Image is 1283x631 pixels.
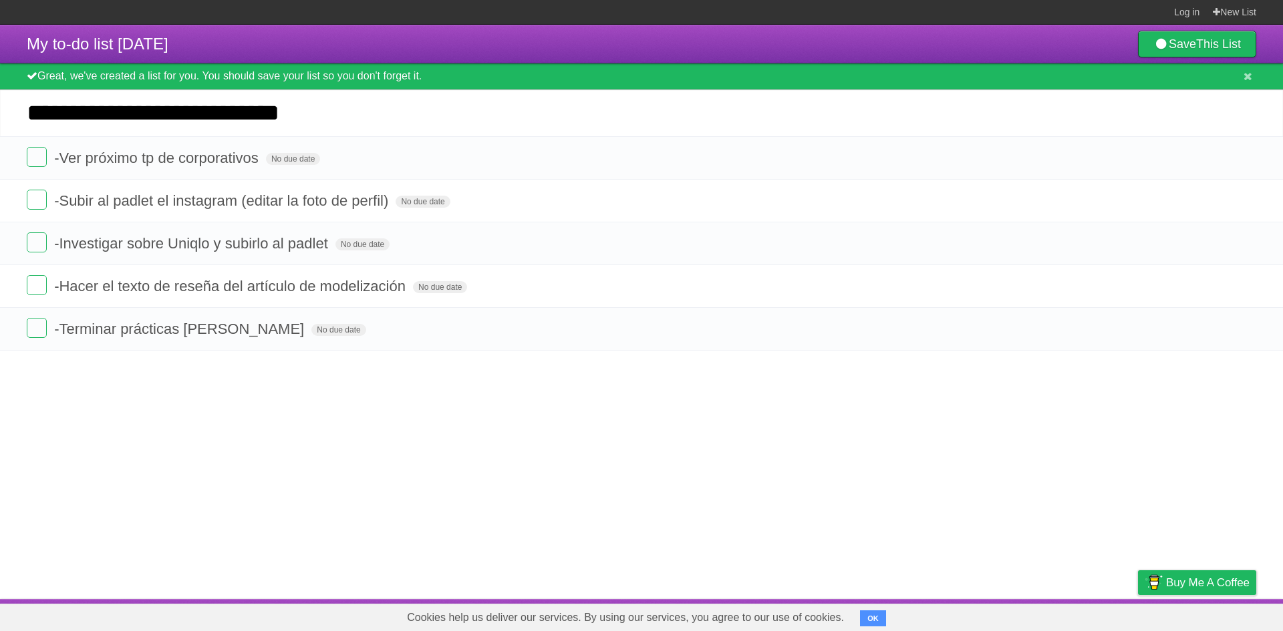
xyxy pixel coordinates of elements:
label: Done [27,275,47,295]
a: SaveThis List [1138,31,1256,57]
span: Cookies help us deliver our services. By using our services, you agree to our use of cookies. [394,604,857,631]
a: About [960,602,988,628]
label: Done [27,147,47,167]
span: My to-do list [DATE] [27,35,168,53]
span: -Hacer el texto de reseña del artículo de modelización [54,278,409,294]
label: Done [27,318,47,338]
span: -Investigar sobre Uniqlo y subirlo al padlet [54,235,331,252]
b: This List [1196,37,1241,51]
a: Buy me a coffee [1138,570,1256,595]
a: Terms [1075,602,1105,628]
span: No due date [413,281,467,293]
a: Developers [1004,602,1058,628]
span: -Terminar prácticas [PERSON_NAME] [54,321,307,337]
a: Suggest a feature [1172,602,1256,628]
span: -Ver próximo tp de corporativos [54,150,262,166]
span: No due date [335,238,390,250]
a: Privacy [1121,602,1155,628]
span: Buy me a coffee [1166,571,1250,594]
span: No due date [311,324,366,336]
span: No due date [266,153,320,165]
span: -Subir al padlet el instagram (editar la foto de perfil) [54,192,392,209]
button: OK [860,610,886,626]
span: No due date [396,196,450,208]
img: Buy me a coffee [1145,571,1163,594]
label: Done [27,232,47,252]
label: Done [27,190,47,210]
